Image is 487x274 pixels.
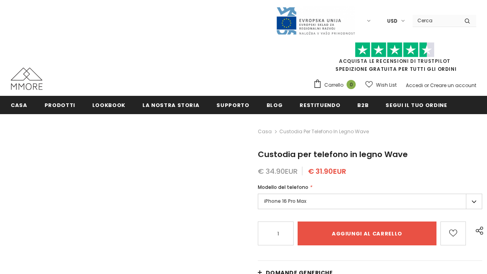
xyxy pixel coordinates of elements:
[406,82,423,89] a: Accedi
[258,184,308,190] span: Modello del telefono
[339,58,450,64] a: Acquista le recensioni di TrustPilot
[216,96,249,114] a: supporto
[258,166,298,176] span: € 34.90EUR
[258,127,272,136] a: Casa
[386,96,447,114] a: Segui il tuo ordine
[267,96,283,114] a: Blog
[11,96,27,114] a: Casa
[357,101,368,109] span: B2B
[347,80,356,89] span: 0
[324,81,343,89] span: Carrello
[355,42,434,58] img: Fidati di Pilot Stars
[298,222,437,245] input: Aggiungi al carrello
[308,166,346,176] span: € 31.90EUR
[300,96,340,114] a: Restituendo
[387,17,397,25] span: USD
[300,101,340,109] span: Restituendo
[313,79,360,91] a: Carrello 0
[92,101,125,109] span: Lookbook
[92,96,125,114] a: Lookbook
[258,194,482,209] label: iPhone 16 Pro Max
[386,101,447,109] span: Segui il tuo ordine
[279,127,369,136] span: Custodia per telefono in legno Wave
[45,101,75,109] span: Prodotti
[413,15,458,26] input: Search Site
[313,46,476,72] span: SPEDIZIONE GRATUITA PER TUTTI GLI ORDINI
[357,96,368,114] a: B2B
[142,101,199,109] span: La nostra storia
[276,6,355,35] img: Javni Razpis
[258,149,408,160] span: Custodia per telefono in legno Wave
[142,96,199,114] a: La nostra storia
[267,101,283,109] span: Blog
[376,81,397,89] span: Wish List
[11,68,43,90] img: Casi MMORE
[365,78,397,92] a: Wish List
[11,101,27,109] span: Casa
[430,82,476,89] a: Creare un account
[216,101,249,109] span: supporto
[276,17,355,24] a: Javni Razpis
[45,96,75,114] a: Prodotti
[424,82,429,89] span: or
